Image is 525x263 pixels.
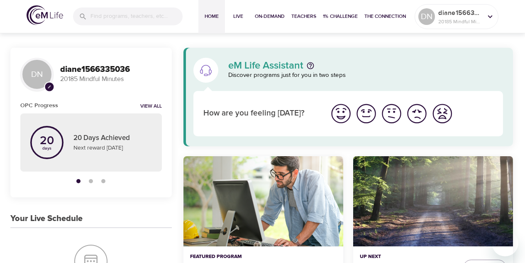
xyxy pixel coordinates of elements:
[40,147,54,150] p: days
[190,253,337,261] p: Featured Program
[20,58,54,91] div: DN
[202,12,222,21] span: Home
[379,101,404,126] button: I'm feeling ok
[404,101,430,126] button: I'm feeling bad
[60,65,162,74] h3: diane1566335036
[199,64,212,77] img: eM Life Assistant
[430,101,455,126] button: I'm feeling worst
[10,214,83,224] h3: Your Live Schedule
[354,101,379,126] button: I'm feeling good
[73,144,152,152] p: Next reward [DATE]
[183,156,343,246] button: Ten Short Everyday Mindfulness Practices
[203,108,318,120] p: How are you feeling [DATE]?
[431,102,454,125] img: worst
[353,156,513,246] button: Guided Practice
[228,61,303,71] p: eM Life Assistant
[492,230,518,256] iframe: Button to launch messaging window
[323,12,358,21] span: 1% Challenge
[40,135,54,147] p: 20
[438,18,482,25] p: 20185 Mindful Minutes
[291,12,316,21] span: Teachers
[330,102,352,125] img: great
[60,74,162,84] p: 20185 Mindful Minutes
[355,102,378,125] img: good
[73,133,152,144] p: 20 Days Achieved
[27,5,63,25] img: logo
[438,8,482,18] p: diane1566335036
[228,12,248,21] span: Live
[380,102,403,125] img: ok
[360,253,457,261] p: Up Next
[418,8,435,25] div: DN
[90,7,183,25] input: Find programs, teachers, etc...
[255,12,285,21] span: On-Demand
[364,12,406,21] span: The Connection
[20,101,58,110] h6: OPC Progress
[228,71,503,80] p: Discover programs just for you in two steps
[328,101,354,126] button: I'm feeling great
[405,102,428,125] img: bad
[140,103,162,110] a: View all notifications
